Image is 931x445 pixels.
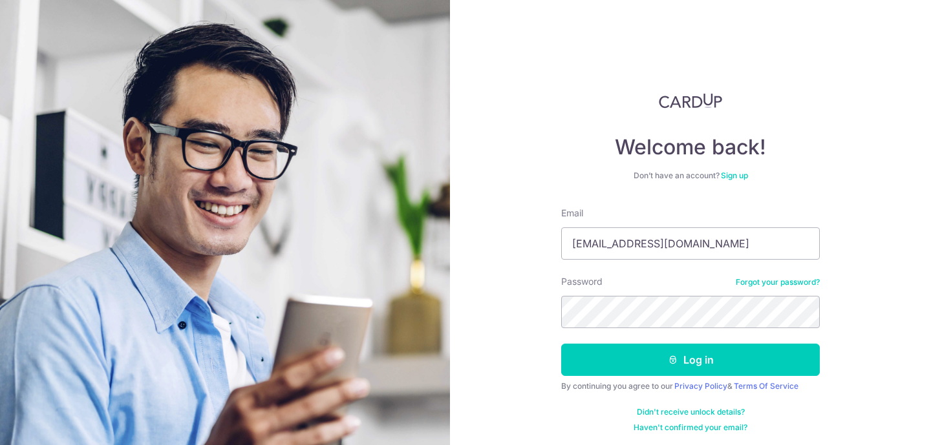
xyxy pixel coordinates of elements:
a: Didn't receive unlock details? [637,407,745,417]
a: Terms Of Service [734,381,798,391]
a: Haven't confirmed your email? [634,422,747,433]
h4: Welcome back! [561,134,820,160]
div: Don’t have an account? [561,171,820,181]
img: CardUp Logo [659,93,722,109]
label: Password [561,275,603,288]
button: Log in [561,344,820,376]
label: Email [561,207,583,220]
a: Sign up [721,171,748,180]
a: Privacy Policy [674,381,727,391]
div: By continuing you agree to our & [561,381,820,391]
input: Enter your Email [561,227,820,260]
a: Forgot your password? [736,277,820,287]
